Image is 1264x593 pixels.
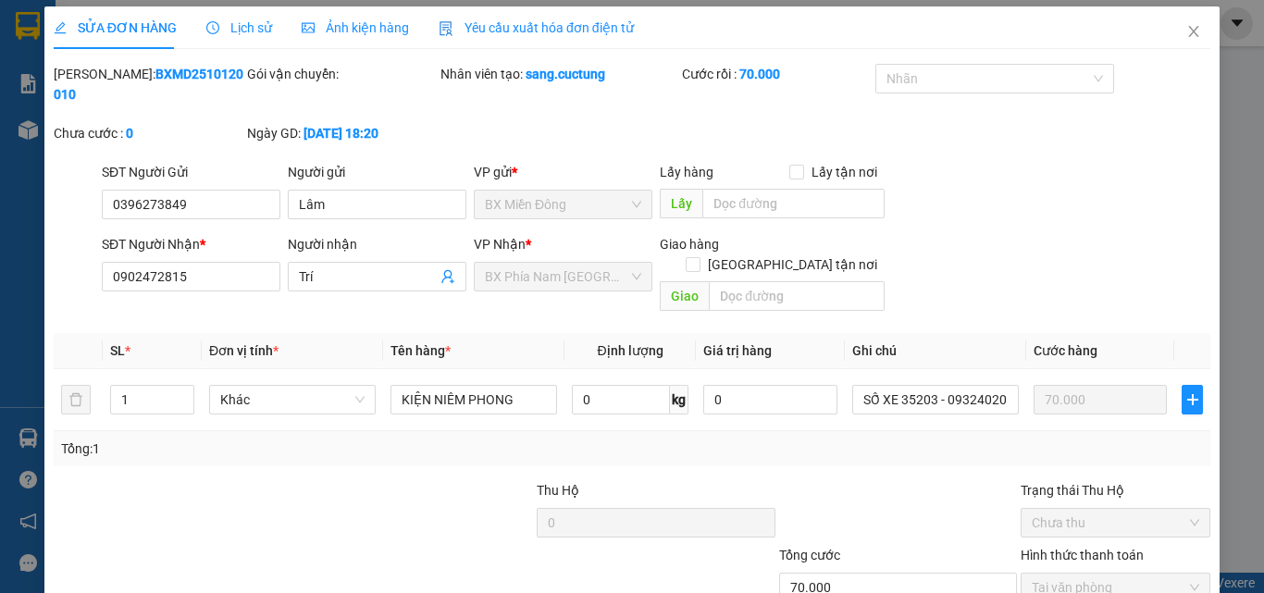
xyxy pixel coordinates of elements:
[302,20,409,35] span: Ảnh kiện hàng
[247,123,437,143] div: Ngày GD:
[537,483,579,498] span: Thu Hộ
[61,439,489,459] div: Tổng: 1
[54,123,243,143] div: Chưa cước :
[128,79,246,140] li: VP BX Phía Nam [GEOGRAPHIC_DATA]
[670,385,688,414] span: kg
[660,189,702,218] span: Lấy
[439,21,453,36] img: icon
[54,20,177,35] span: SỬA ĐƠN HÀNG
[845,333,1026,369] th: Ghi chú
[852,385,1019,414] input: Ghi Chú
[1186,24,1201,39] span: close
[209,343,279,358] span: Đơn vị tính
[390,343,451,358] span: Tên hàng
[1183,392,1202,407] span: plus
[54,21,67,34] span: edit
[1168,6,1220,58] button: Close
[440,64,678,84] div: Nhân viên tạo:
[1032,509,1199,537] span: Chưa thu
[288,234,466,254] div: Người nhận
[206,21,219,34] span: clock-circle
[110,343,125,358] span: SL
[61,385,91,414] button: delete
[1034,385,1167,414] input: 0
[304,126,378,141] b: [DATE] 18:20
[660,237,719,252] span: Giao hàng
[9,103,22,116] span: environment
[702,189,885,218] input: Dọc đường
[247,64,437,84] div: Gói vận chuyển:
[102,162,280,182] div: SĐT Người Gửi
[709,281,885,311] input: Dọc đường
[526,67,605,81] b: sang.cuctung
[474,162,652,182] div: VP gửi
[220,386,365,414] span: Khác
[474,237,526,252] span: VP Nhận
[126,126,133,141] b: 0
[660,281,709,311] span: Giao
[302,21,315,34] span: picture
[288,162,466,182] div: Người gửi
[1021,480,1210,500] div: Trạng thái Thu Hộ
[779,548,840,562] span: Tổng cước
[1034,343,1097,358] span: Cước hàng
[102,234,280,254] div: SĐT Người Nhận
[739,67,780,81] b: 70.000
[485,191,641,218] span: BX Miền Đông
[703,343,772,358] span: Giá trị hàng
[439,20,634,35] span: Yêu cầu xuất hóa đơn điện tử
[682,64,872,84] div: Cước rồi :
[206,20,272,35] span: Lịch sử
[9,102,97,137] b: 339 Đinh Bộ Lĩnh, P26
[804,162,885,182] span: Lấy tận nơi
[9,9,268,44] li: Cúc Tùng
[390,385,557,414] input: VD: Bàn, Ghế
[440,269,455,284] span: user-add
[9,79,128,99] li: VP BX Miền Đông
[1021,548,1144,562] label: Hình thức thanh toán
[1182,385,1203,414] button: plus
[54,64,243,105] div: [PERSON_NAME]:
[700,254,885,275] span: [GEOGRAPHIC_DATA] tận nơi
[597,343,663,358] span: Định lượng
[485,263,641,290] span: BX Phía Nam Nha Trang
[660,165,713,179] span: Lấy hàng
